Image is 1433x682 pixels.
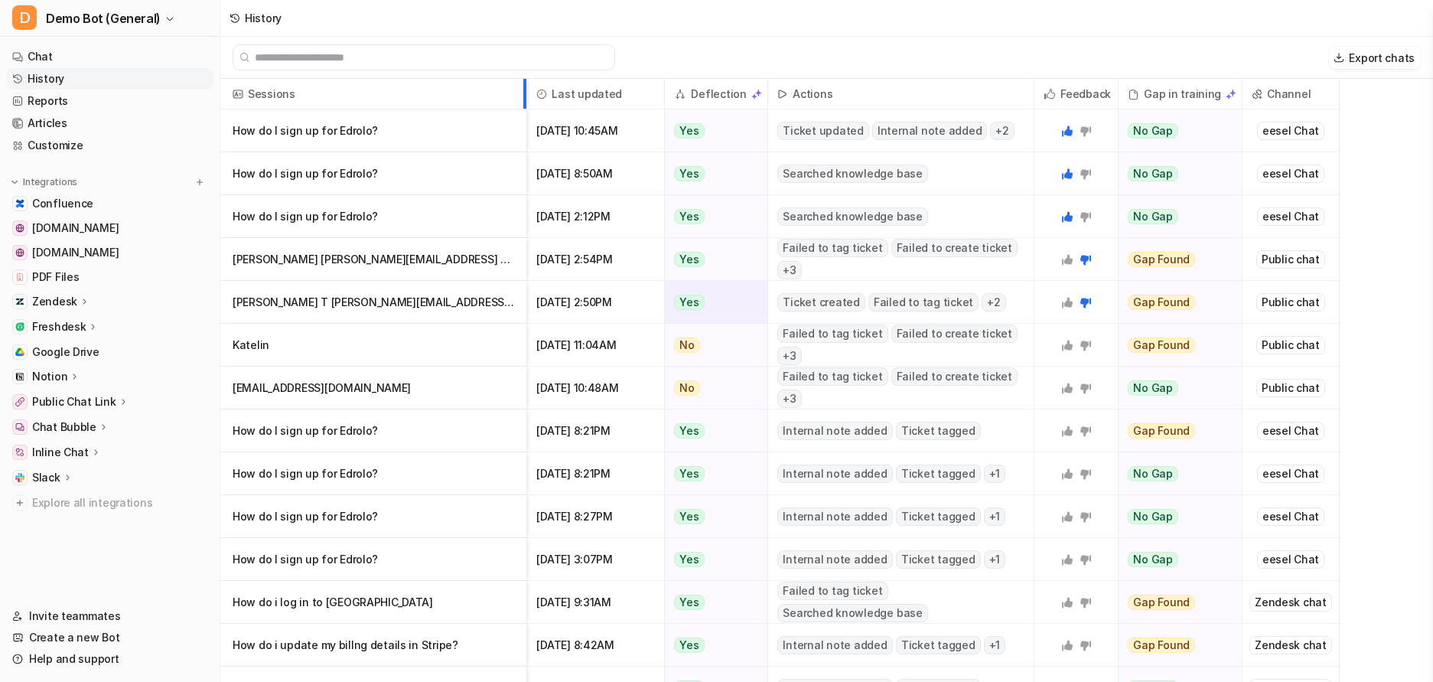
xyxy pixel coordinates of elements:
[1119,452,1232,495] button: No Gap
[777,604,927,622] span: Searched knowledge base
[32,445,89,460] p: Inline Chat
[245,10,282,26] div: History
[777,465,892,483] span: Internal note added
[6,627,213,648] a: Create a new Bot
[1257,507,1324,526] div: eesel Chat
[533,195,658,238] span: [DATE] 2:12PM
[665,109,759,152] button: Yes
[15,224,24,233] img: www.atlassian.com
[1256,379,1325,397] div: Public chat
[674,552,704,567] span: Yes
[15,199,24,208] img: Confluence
[1128,380,1178,396] span: No Gap
[984,465,1006,483] span: + 1
[665,452,759,495] button: Yes
[533,367,658,410] span: [DATE] 10:48AM
[777,550,892,569] span: Internal note added
[1119,538,1232,581] button: No Gap
[1256,250,1325,269] div: Public chat
[533,538,658,581] span: [DATE] 3:07PM
[777,239,887,257] span: Failed to tag ticket
[233,109,514,152] p: How do I sign up for Edrolo?
[233,452,514,495] p: How do I sign up for Edrolo?
[674,423,704,439] span: Yes
[1125,79,1236,109] div: Gap in training
[15,322,24,331] img: Freshdesk
[665,624,759,667] button: Yes
[674,252,704,267] span: Yes
[896,636,981,654] span: Ticket tagged
[1119,624,1232,667] button: Gap Found
[777,582,887,600] span: Failed to tag ticket
[891,325,1018,343] span: Failed to create ticket
[777,390,802,408] span: + 3
[674,209,704,224] span: Yes
[896,422,981,440] span: Ticket tagged
[1119,281,1232,324] button: Gap Found
[15,348,24,357] img: Google Drive
[777,325,887,343] span: Failed to tag ticket
[665,195,759,238] button: Yes
[15,397,24,406] img: Public Chat Link
[665,495,759,538] button: Yes
[1257,550,1324,569] div: eesel Chat
[1257,207,1324,226] div: eesel Chat
[233,495,514,538] p: How do I sign up for Edrolo?
[533,238,658,281] span: [DATE] 2:54PM
[533,152,658,195] span: [DATE] 8:50AM
[674,123,704,139] span: Yes
[233,410,514,452] p: How do I sign up for Edrolo?
[1128,423,1195,439] span: Gap Found
[6,605,213,627] a: Invite teammates
[984,550,1006,569] span: + 1
[194,177,205,188] img: menu_add.svg
[665,581,759,624] button: Yes
[233,195,514,238] p: How do I sign up for Edrolo?
[665,152,759,195] button: Yes
[32,369,67,384] p: Notion
[233,624,514,667] p: How do i update my billng details in Stripe?
[32,419,96,435] p: Chat Bubble
[32,245,119,260] span: [DOMAIN_NAME]
[6,113,213,134] a: Articles
[46,8,161,29] span: Demo Bot (General)
[896,507,981,526] span: Ticket tagged
[1249,593,1332,612] div: Zendesk chat
[15,372,24,381] img: Notion
[32,294,77,309] p: Zendesk
[777,636,892,654] span: Internal note added
[533,109,658,152] span: [DATE] 10:45AM
[32,394,116,410] p: Public Chat Link
[1119,495,1232,538] button: No Gap
[6,242,213,263] a: www.airbnb.com[DOMAIN_NAME]
[1329,47,1421,69] button: Export chats
[665,238,759,281] button: Yes
[1119,152,1232,195] button: No Gap
[1119,324,1232,367] button: Gap Found
[1119,109,1232,152] button: No Gap
[6,266,213,288] a: PDF FilesPDF Files
[6,175,82,190] button: Integrations
[984,507,1006,526] span: + 1
[896,550,981,569] span: Ticket tagged
[533,624,658,667] span: [DATE] 8:42AM
[868,293,979,312] span: Failed to tag ticket
[674,595,704,610] span: Yes
[674,466,704,481] span: Yes
[6,217,213,239] a: www.atlassian.com[DOMAIN_NAME]
[674,338,700,353] span: No
[1128,595,1195,610] span: Gap Found
[1128,466,1178,481] span: No Gap
[691,79,746,109] h2: Deflection
[32,319,86,334] p: Freshdesk
[1128,509,1178,524] span: No Gap
[1128,209,1178,224] span: No Gap
[233,324,514,367] p: Katelin
[891,239,1018,257] span: Failed to create ticket
[6,648,213,670] a: Help and support
[15,272,24,282] img: PDF Files
[674,166,704,181] span: Yes
[32,196,93,211] span: Confluence
[533,79,658,109] span: Last updated
[32,344,99,360] span: Google Drive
